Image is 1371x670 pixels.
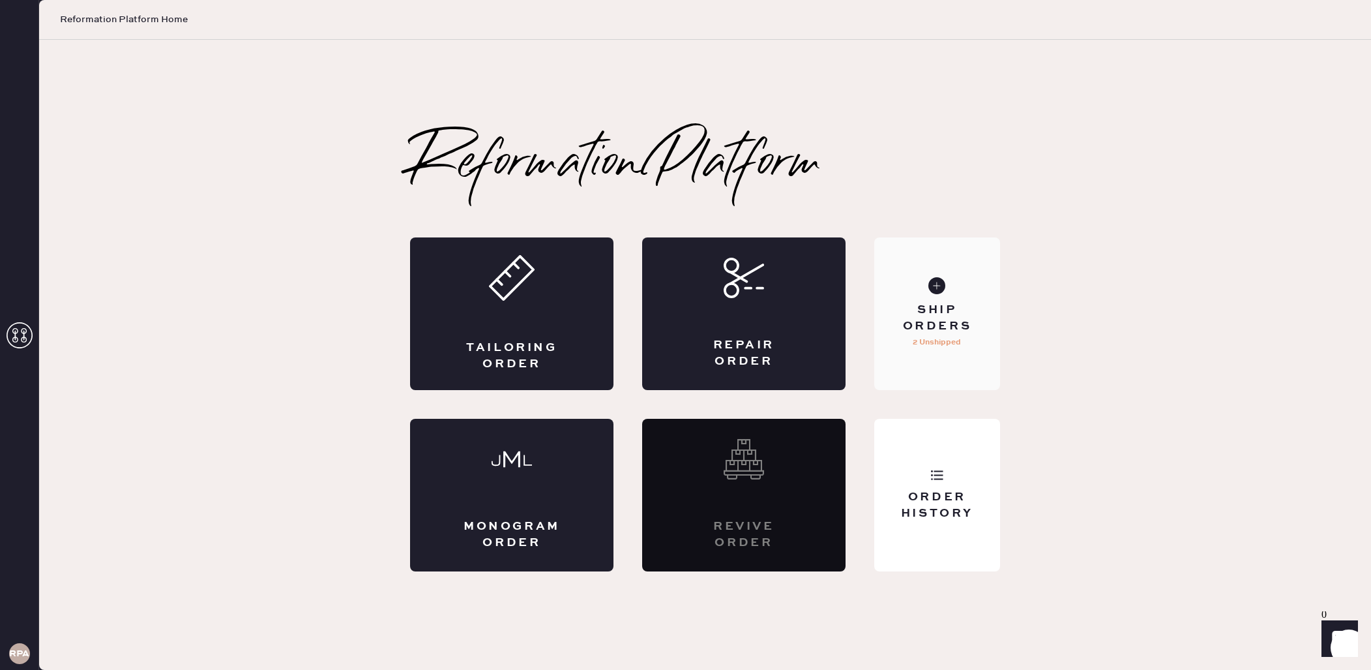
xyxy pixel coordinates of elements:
[694,519,793,551] div: Revive order
[462,340,561,373] div: Tailoring Order
[9,649,29,658] h3: RPA
[694,337,793,370] div: Repair Order
[410,138,822,190] h2: Reformation Platform
[642,419,846,571] div: Interested? Contact us at care@hemster.co
[885,489,990,522] div: Order History
[462,519,561,551] div: Monogram Order
[913,335,961,350] p: 2 Unshipped
[1309,611,1365,667] iframe: Front Chat
[60,13,188,26] span: Reformation Platform Home
[885,302,990,335] div: Ship Orders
